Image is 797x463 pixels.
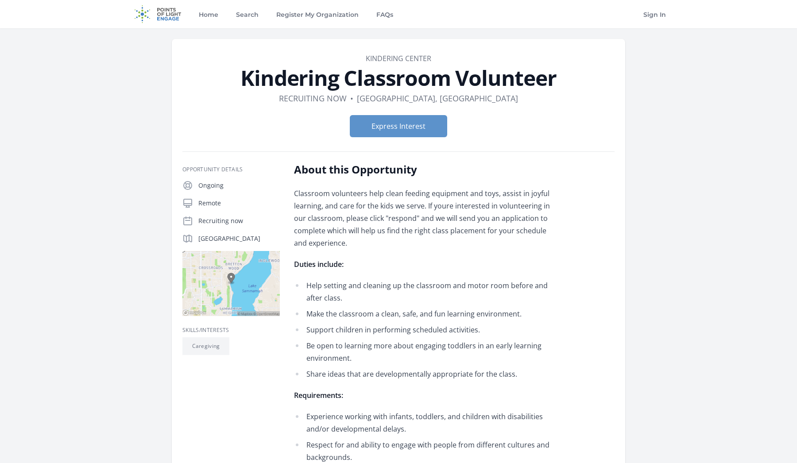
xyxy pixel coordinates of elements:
[350,115,447,137] button: Express Interest
[182,166,280,173] h3: Opportunity Details
[182,67,615,89] h1: Kindering Classroom Volunteer
[294,390,343,400] strong: Requirements:
[198,216,280,225] p: Recruiting now
[294,187,553,249] p: Classroom volunteers help clean feeding equipment and toys, assist in joyful learning, and care f...
[198,234,280,243] p: [GEOGRAPHIC_DATA]
[357,92,518,104] dd: [GEOGRAPHIC_DATA], [GEOGRAPHIC_DATA]
[294,324,553,336] li: Support children in performing scheduled activities.
[182,251,280,316] img: Map
[279,92,347,104] dd: Recruiting now
[294,162,553,177] h2: About this Opportunity
[294,368,553,380] li: Share ideas that are developmentally appropriate for the class.
[182,337,229,355] li: Caregiving
[294,259,344,269] strong: Duties include:
[366,54,431,63] a: Kindering Center
[182,327,280,334] h3: Skills/Interests
[294,340,553,364] li: Be open to learning more about engaging toddlers in an early learning environment.
[294,308,553,320] li: Make the classroom a clean, safe, and fun learning environment.
[294,410,553,435] li: Experience working with infants, toddlers, and children with disabilities and/or developmental de...
[198,199,280,208] p: Remote
[294,279,553,304] li: Help setting and cleaning up the classroom and motor room before and after class.
[198,181,280,190] p: Ongoing
[350,92,353,104] div: •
